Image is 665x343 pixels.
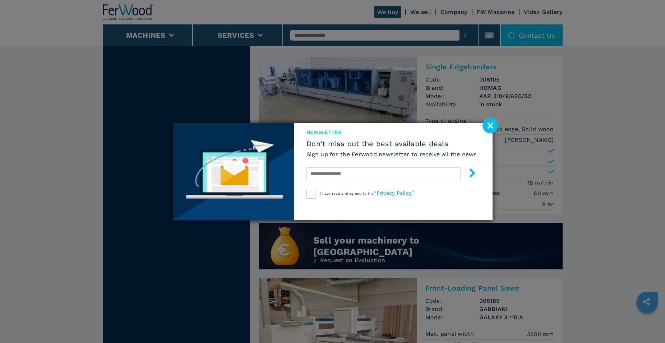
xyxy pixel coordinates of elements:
h6: Sign up for the Ferwood newsletter to receive all the news [306,150,477,158]
span: I have read and agreed to the [320,191,414,195]
button: submit-button [461,166,477,182]
span: newsletter [306,129,477,136]
a: “Privacy Policy” [374,190,414,196]
span: Don't miss out the best available deals [306,139,477,148]
img: Newsletter image [173,123,294,220]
